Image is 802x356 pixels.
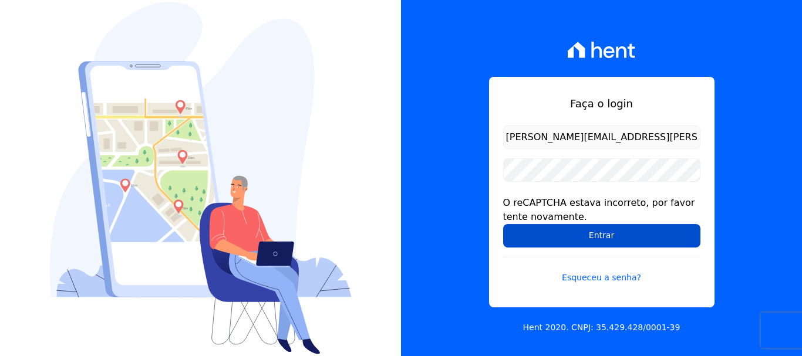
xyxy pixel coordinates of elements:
a: Esqueceu a senha? [503,257,700,284]
input: Email [503,126,700,149]
h1: Faça o login [503,96,700,111]
input: Entrar [503,224,700,247]
div: O reCAPTCHA estava incorreto, por favor tente novamente. [503,196,700,224]
p: Hent 2020. CNPJ: 35.429.428/0001-39 [523,321,680,334]
img: Login [50,2,352,354]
